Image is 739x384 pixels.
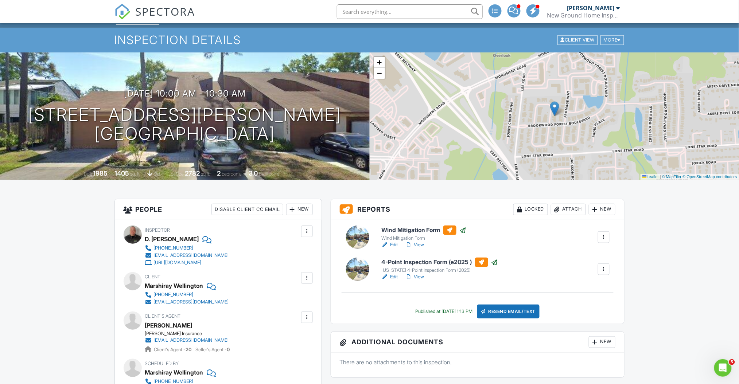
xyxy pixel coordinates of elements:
span: Scheduled By [145,361,179,366]
a: © OpenStreetMap contributors [683,175,737,179]
a: [EMAIL_ADDRESS][DOMAIN_NAME] [145,252,229,259]
span: slab [153,171,162,177]
a: 4-Point Inspection Form (e2025 ) [US_STATE] 4-Point Inspection Form (2025) [381,258,498,274]
h1: Inspection Details [114,34,625,46]
a: Edit [381,273,398,281]
div: More [600,35,624,45]
input: Search everything... [337,4,483,19]
span: + [377,58,382,67]
a: Edit [381,241,398,248]
img: Marker [550,101,559,116]
span: Client [145,274,161,279]
div: Wind Mitigation Form [381,235,467,241]
div: [US_STATE] 4-Point Inspection Form (2025) [381,267,498,273]
h3: Additional Documents [331,332,625,353]
div: New [286,204,313,215]
a: [PERSON_NAME] [145,320,192,331]
span: Seller's Agent - [196,347,230,352]
span: Inspector [145,227,170,233]
a: [URL][DOMAIN_NAME] [145,259,229,266]
a: Wind Mitigation Form Wind Mitigation Form [381,226,467,242]
div: [PERSON_NAME] Insurance [145,331,235,337]
a: [PHONE_NUMBER] [145,244,229,252]
a: Zoom out [374,68,385,79]
div: [PHONE_NUMBER] [154,292,194,298]
span: − [377,68,382,78]
span: Client's Agent [145,313,181,319]
strong: 0 [227,347,230,352]
span: | [660,175,661,179]
div: [EMAIL_ADDRESS][DOMAIN_NAME] [154,252,229,258]
span: 5 [729,359,735,365]
h3: People [115,199,322,220]
span: bathrooms [259,171,280,177]
a: Client View [557,37,600,42]
a: SPECTORA [114,10,195,25]
h3: [DATE] 10:00 am - 10:30 am [124,89,246,98]
div: [PHONE_NUMBER] [154,245,194,251]
div: [EMAIL_ADDRESS][DOMAIN_NAME] [154,337,229,343]
strong: 20 [186,347,192,352]
h1: [STREET_ADDRESS][PERSON_NAME] [GEOGRAPHIC_DATA] [28,105,341,144]
span: Built [84,171,92,177]
div: Attach [551,204,586,215]
div: [URL][DOMAIN_NAME] [154,260,202,266]
div: 3.0 [249,169,258,177]
div: Resend Email/Text [477,305,540,318]
div: Marshiray Wellington [145,367,203,378]
div: New [589,336,615,348]
a: [EMAIL_ADDRESS][DOMAIN_NAME] [145,337,229,344]
a: Leaflet [642,175,659,179]
div: D. [PERSON_NAME] [145,234,199,244]
span: Client's Agent - [154,347,193,352]
a: [PHONE_NUMBER] [145,291,229,298]
div: Disable Client CC Email [211,204,283,215]
div: New Ground Home Inspections [547,12,620,19]
div: New [589,204,615,215]
a: Zoom in [374,57,385,68]
div: Marshiray Wellington [145,280,203,291]
span: sq.ft. [201,171,210,177]
div: Locked [513,204,548,215]
iframe: Intercom live chat [714,359,732,377]
h3: Reports [331,199,625,220]
div: 2782 [185,169,200,177]
h6: 4-Point Inspection Form (e2025 ) [381,258,498,267]
span: Lot Size [168,171,184,177]
div: 2 [217,169,221,177]
span: bedrooms [222,171,242,177]
a: View [405,241,424,248]
p: There are no attachments to this inspection. [340,358,616,366]
a: [EMAIL_ADDRESS][DOMAIN_NAME] [145,298,229,306]
div: Client View [557,35,598,45]
div: [EMAIL_ADDRESS][DOMAIN_NAME] [154,299,229,305]
span: sq. ft. [130,171,140,177]
a: View [405,273,424,281]
span: SPECTORA [136,4,195,19]
img: The Best Home Inspection Software - Spectora [114,4,131,20]
div: Published at [DATE] 1:13 PM [416,309,473,314]
div: 1985 [93,169,108,177]
h6: Wind Mitigation Form [381,226,467,235]
div: [PERSON_NAME] [567,4,615,12]
a: © MapTiler [662,175,682,179]
div: 1405 [114,169,129,177]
